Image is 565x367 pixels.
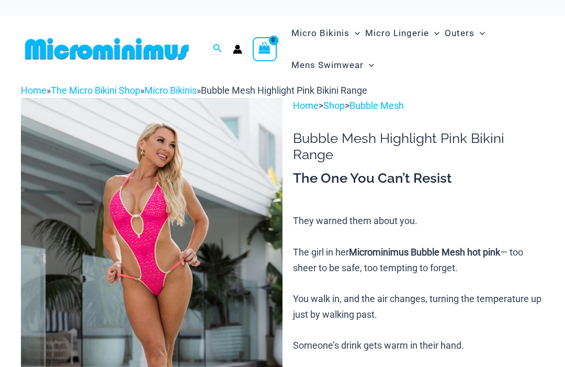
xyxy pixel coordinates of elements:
[364,52,374,79] span: Menu Toggle
[289,17,363,49] a: Micro BikinisMenu ToggleMenu Toggle
[21,85,47,96] a: Home
[233,45,242,54] a: Account icon link
[144,85,197,96] a: Micro Bikinis
[213,42,222,55] a: Search icon link
[287,16,544,83] nav: Site Navigation
[21,85,367,96] span: » » »
[293,130,544,163] h1: Bubble Mesh Highlight Pink Bikini Range
[323,100,345,111] a: Shop
[363,17,442,49] a: Micro LingerieMenu ToggleMenu Toggle
[474,20,485,47] span: Menu Toggle
[291,20,349,47] span: Micro Bikinis
[293,170,544,187] h3: The One You Can’t Resist
[349,247,500,258] b: Microminimus Bubble Mesh hot pink
[21,37,193,61] img: MM SHOP LOGO FLAT
[293,98,544,114] p: > >
[291,52,364,79] span: Mens Swimwear
[442,17,488,49] a: OutersMenu ToggleMenu Toggle
[365,20,429,47] span: Micro Lingerie
[289,49,377,81] a: Mens SwimwearMenu ToggleMenu Toggle
[253,37,277,61] a: View Shopping Cart, empty
[51,85,140,96] a: The Micro Bikini Shop
[293,100,319,111] a: Home
[349,20,360,47] span: Menu Toggle
[201,85,367,96] span: Bubble Mesh Highlight Pink Bikini Range
[349,100,404,111] a: Bubble Mesh
[429,20,439,47] span: Menu Toggle
[445,20,474,47] span: Outers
